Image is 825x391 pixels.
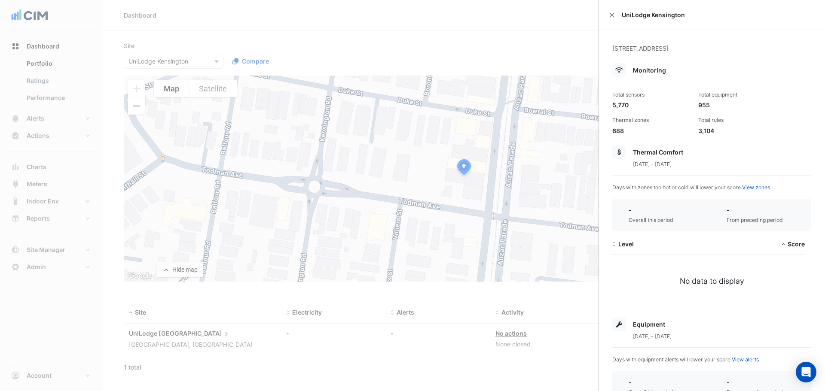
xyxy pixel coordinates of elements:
[612,91,691,99] div: Total sensors
[698,100,777,109] div: 955
[633,321,665,328] span: Equipment
[698,126,777,135] div: 3,104
[633,333,672,339] span: [DATE] - [DATE]
[609,12,615,18] button: Close
[727,378,783,387] div: -
[612,356,759,363] span: Days with equipment alerts will lower your score.
[727,206,783,215] div: -
[629,216,673,224] div: Overall this period
[612,276,811,287] div: No data to display
[788,240,805,248] span: Score
[612,44,811,63] div: [STREET_ADDRESS]
[633,149,683,156] span: Thermal Comfort
[796,362,816,382] div: Open Intercom Messenger
[698,116,777,124] div: Total rules
[698,91,777,99] div: Total equipment
[612,100,691,109] div: 5,770
[612,116,691,124] div: Thermal zones
[612,126,691,135] div: 688
[727,216,783,224] div: From preceding period
[742,184,770,191] a: View zones
[732,356,759,363] a: View alerts
[629,378,673,387] div: -
[622,10,815,19] span: UniLodge Kensington
[618,240,634,248] span: Level
[633,67,666,74] span: Monitoring
[633,161,672,167] span: [DATE] - [DATE]
[629,206,673,215] div: -
[612,184,770,191] span: Days with zones too hot or cold will lower your score.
